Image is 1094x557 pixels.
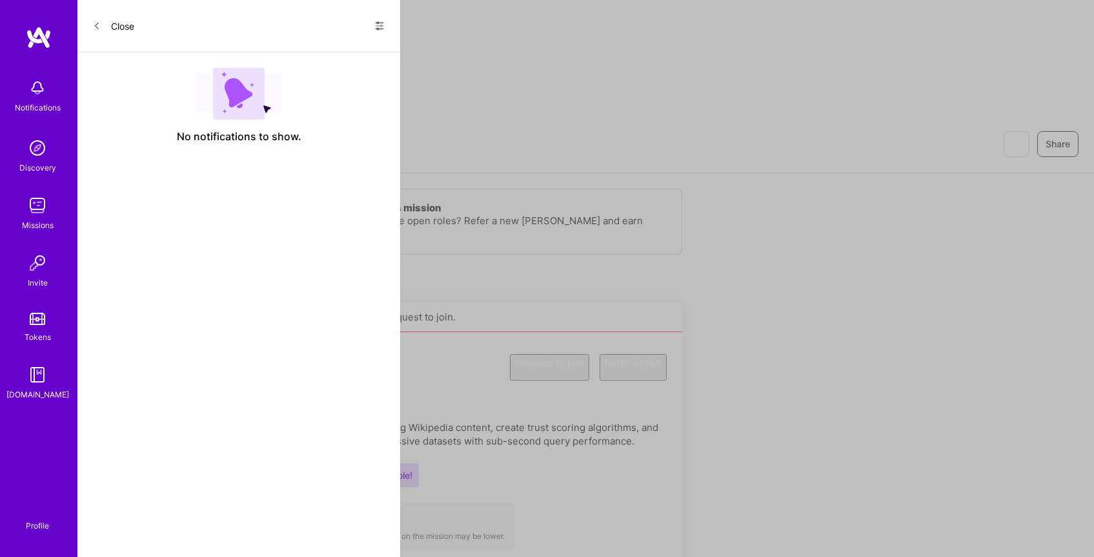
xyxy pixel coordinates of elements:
div: Notifications [15,101,61,114]
div: Profile [26,519,49,531]
img: bell [25,75,50,101]
img: tokens [30,313,45,325]
button: Close [93,16,134,36]
span: No notifications to show. [177,130,301,143]
div: Missions [22,218,54,232]
img: Invite [25,250,50,276]
img: empty [196,68,281,120]
img: discovery [25,135,50,161]
img: guide book [25,362,50,388]
div: [DOMAIN_NAME] [6,388,69,401]
div: Tokens [25,330,51,344]
div: Discovery [19,161,56,174]
img: logo [26,26,52,49]
img: teamwork [25,193,50,218]
a: Profile [21,505,54,531]
div: Invite [28,276,48,289]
